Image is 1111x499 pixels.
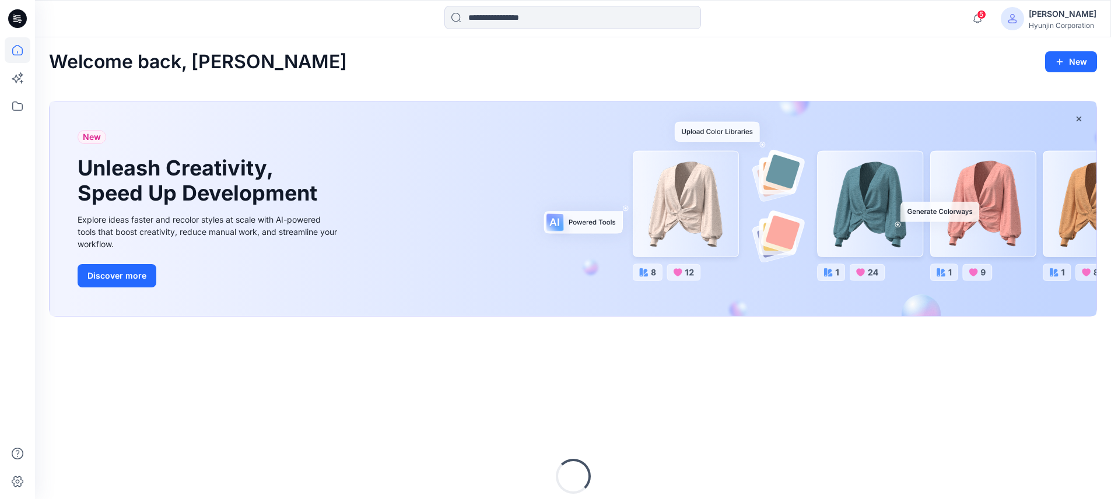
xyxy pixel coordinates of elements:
span: New [83,130,101,144]
h2: Welcome back, [PERSON_NAME] [49,51,347,73]
button: New [1045,51,1097,72]
div: [PERSON_NAME] [1029,7,1096,21]
div: Hyunjin Corporation [1029,21,1096,30]
a: Discover more [78,264,340,287]
button: Discover more [78,264,156,287]
svg: avatar [1008,14,1017,23]
div: Explore ideas faster and recolor styles at scale with AI-powered tools that boost creativity, red... [78,213,340,250]
span: 5 [977,10,986,19]
h1: Unleash Creativity, Speed Up Development [78,156,323,206]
